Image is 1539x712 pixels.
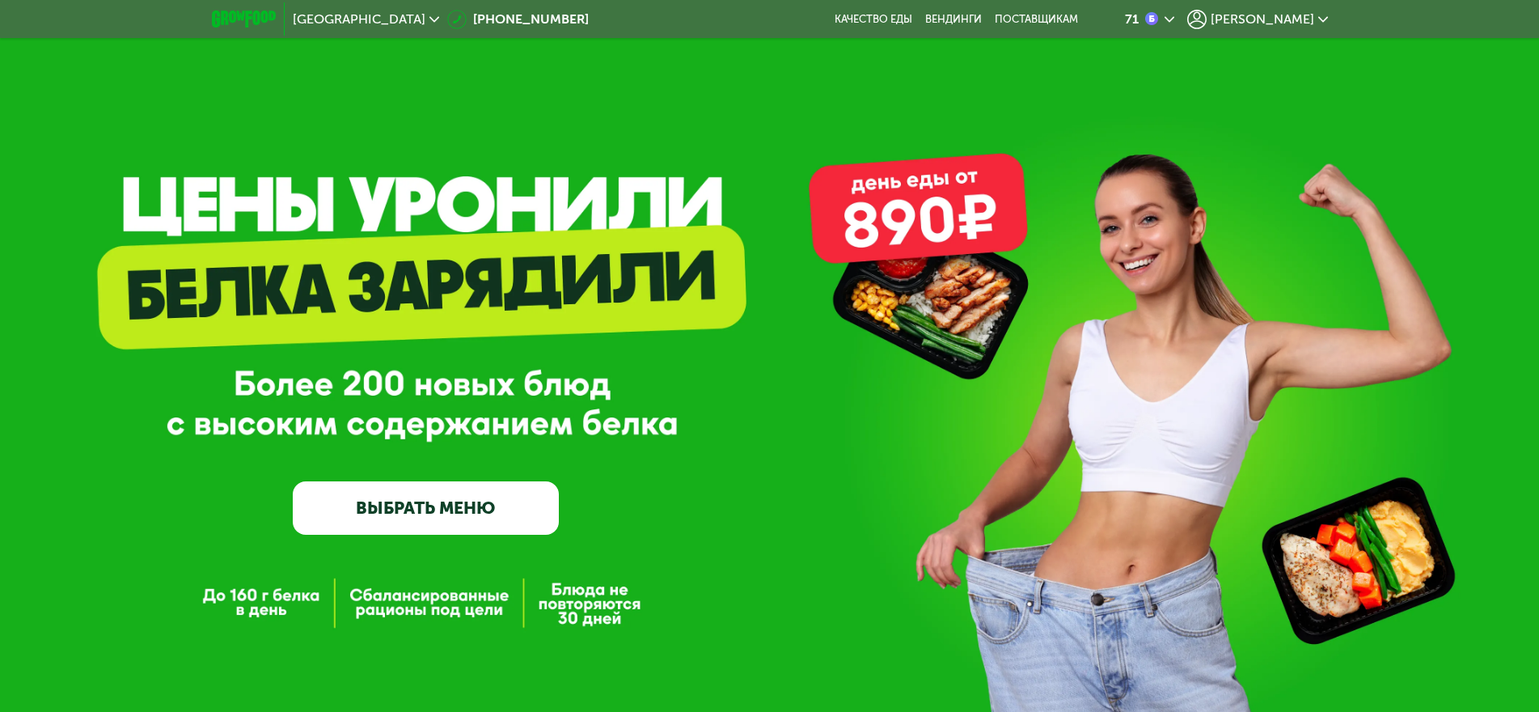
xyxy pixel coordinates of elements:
span: [PERSON_NAME] [1211,13,1314,26]
div: поставщикам [995,13,1078,26]
a: Качество еды [835,13,912,26]
a: Вендинги [925,13,982,26]
span: [GEOGRAPHIC_DATA] [293,13,425,26]
a: [PHONE_NUMBER] [447,10,589,29]
a: ВЫБРАТЬ МЕНЮ [293,481,559,535]
div: 71 [1125,13,1139,26]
